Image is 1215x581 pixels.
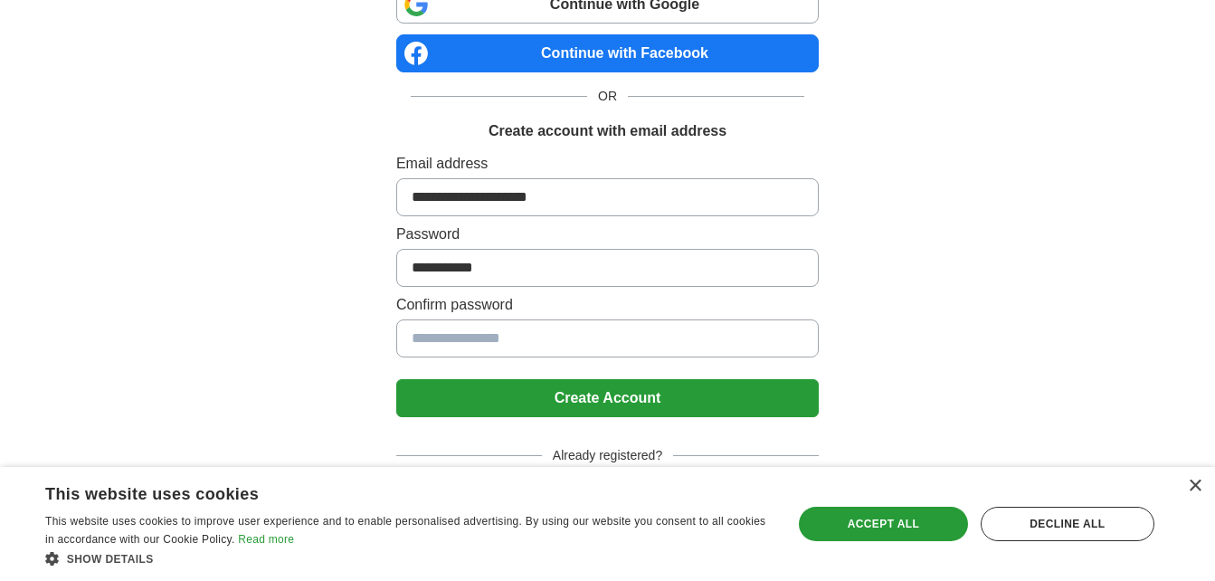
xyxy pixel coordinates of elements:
[396,224,819,245] label: Password
[489,120,726,142] h1: Create account with email address
[67,553,154,566] span: Show details
[981,507,1154,541] div: Decline all
[1188,480,1201,493] div: Close
[396,379,819,417] button: Create Account
[45,478,725,505] div: This website uses cookies
[542,446,673,465] span: Already registered?
[396,153,819,175] label: Email address
[238,533,294,546] a: Read more, opens a new window
[45,549,770,567] div: Show details
[799,507,968,541] div: Accept all
[587,87,628,106] span: OR
[396,294,819,316] label: Confirm password
[396,34,819,72] a: Continue with Facebook
[45,515,765,546] span: This website uses cookies to improve user experience and to enable personalised advertising. By u...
